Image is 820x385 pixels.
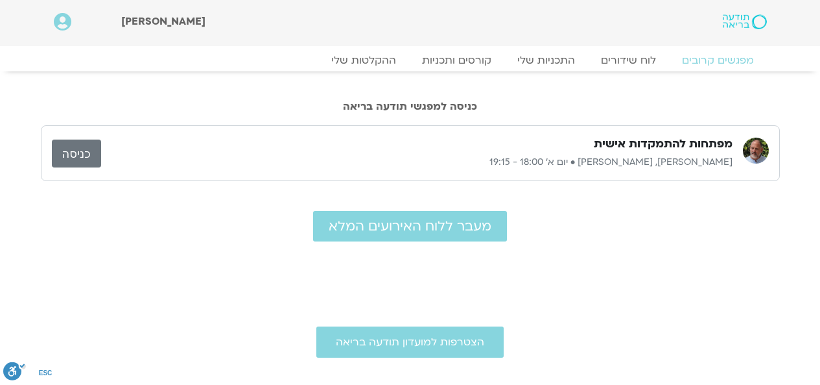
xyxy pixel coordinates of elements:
[588,54,669,67] a: לוח שידורים
[316,327,504,358] a: הצטרפות למועדון תודעה בריאה
[743,138,769,164] img: דנה גניהר, ברוך ברנר
[594,136,732,152] h3: מפתחות להתמקדות אישית
[409,54,504,67] a: קורסים ותכניות
[336,336,484,348] span: הצטרפות למועדון תודעה בריאה
[669,54,767,67] a: מפגשים קרובים
[101,155,732,170] p: [PERSON_NAME], [PERSON_NAME] • יום א׳ 18:00 - 19:15
[121,14,205,29] span: [PERSON_NAME]
[41,101,780,112] h2: כניסה למפגשי תודעה בריאה
[504,54,588,67] a: התכניות שלי
[54,54,767,67] nav: Menu
[313,211,507,242] a: מעבר ללוח האירועים המלא
[329,219,491,234] span: מעבר ללוח האירועים המלא
[318,54,409,67] a: ההקלטות שלי
[52,140,101,168] a: כניסה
